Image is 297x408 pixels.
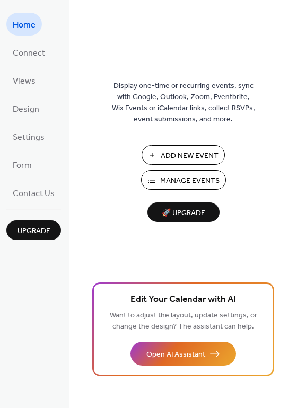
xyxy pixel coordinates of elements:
[13,157,32,174] span: Form
[13,45,45,61] span: Connect
[142,145,225,165] button: Add New Event
[6,69,42,92] a: Views
[6,125,51,148] a: Settings
[161,150,219,162] span: Add New Event
[154,206,213,220] span: 🚀 Upgrade
[13,129,45,146] span: Settings
[6,97,46,120] a: Design
[130,292,236,307] span: Edit Your Calendar with AI
[130,342,236,366] button: Open AI Assistant
[147,202,220,222] button: 🚀 Upgrade
[18,226,50,237] span: Upgrade
[6,220,61,240] button: Upgrade
[6,13,42,36] a: Home
[6,181,61,204] a: Contact Us
[13,73,36,90] span: Views
[13,17,36,33] span: Home
[110,308,257,334] span: Want to adjust the layout, update settings, or change the design? The assistant can help.
[13,101,39,118] span: Design
[13,185,55,202] span: Contact Us
[6,153,38,176] a: Form
[146,349,205,360] span: Open AI Assistant
[160,175,220,187] span: Manage Events
[141,170,226,190] button: Manage Events
[112,81,255,125] span: Display one-time or recurring events, sync with Google, Outlook, Zoom, Eventbrite, Wix Events or ...
[6,41,51,64] a: Connect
